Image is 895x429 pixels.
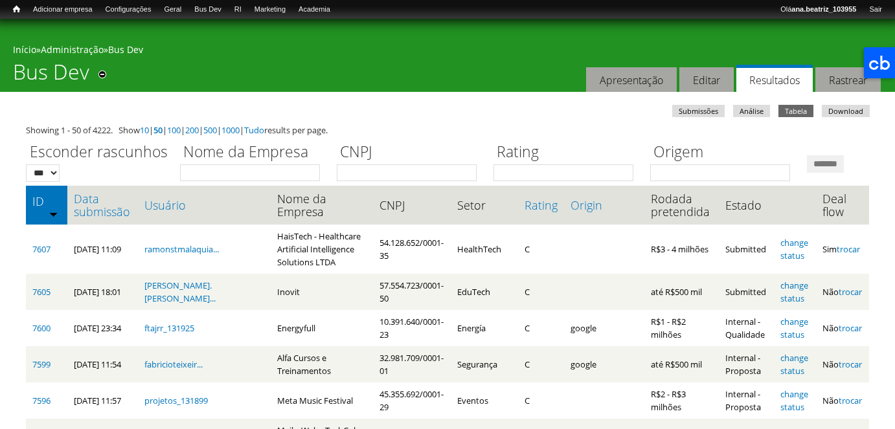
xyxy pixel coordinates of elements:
a: 1000 [221,124,240,136]
a: 200 [185,124,199,136]
td: Internal - Qualidade [719,310,775,346]
a: trocar [839,286,862,298]
a: ftajrr_131925 [144,322,194,334]
label: CNPJ [337,141,485,164]
td: 54.128.652/0001-35 [373,225,451,274]
td: 32.981.709/0001-01 [373,346,451,382]
td: Meta Music Festival [271,382,373,419]
a: Download [822,105,870,117]
td: [DATE] 11:54 [67,346,138,382]
th: Rodada pretendida [644,186,718,225]
label: Nome da Empresa [180,141,328,164]
a: [PERSON_NAME].[PERSON_NAME]... [144,280,216,304]
label: Rating [493,141,642,164]
a: Sair [863,3,889,16]
a: Tabela [778,105,813,117]
td: até R$500 mil [644,274,718,310]
h1: Bus Dev [13,60,89,92]
a: Oláana.beatriz_103955 [774,3,863,16]
a: 7600 [32,322,51,334]
a: Início [6,3,27,16]
td: C [518,225,564,274]
strong: ana.beatriz_103955 [791,5,856,13]
a: fabricioteixeir... [144,358,203,370]
td: EduTech [451,274,518,310]
td: [DATE] 11:09 [67,225,138,274]
label: Esconder rascunhos [26,141,172,164]
a: Editar [679,67,734,93]
td: Eventos [451,382,518,419]
td: 45.355.692/0001-29 [373,382,451,419]
a: trocar [839,395,862,406]
a: 10 [140,124,149,136]
a: projetos_131899 [144,395,208,406]
a: 7596 [32,395,51,406]
td: 10.391.640/0001-23 [373,310,451,346]
a: change status [780,316,808,340]
td: google [564,310,644,346]
th: Estado [719,186,775,225]
td: Não [816,382,869,419]
td: Internal - Proposta [719,346,775,382]
td: C [518,274,564,310]
a: Rating [525,199,558,212]
label: Origem [650,141,799,164]
td: [DATE] 23:34 [67,310,138,346]
a: 100 [167,124,181,136]
a: change status [780,280,808,304]
td: Não [816,346,869,382]
td: R$1 - R$2 milhões [644,310,718,346]
a: RI [228,3,248,16]
td: Energyfull [271,310,373,346]
td: C [518,310,564,346]
a: Marketing [248,3,292,16]
a: Administração [41,43,104,56]
td: R$2 - R$3 milhões [644,382,718,419]
a: Configurações [99,3,158,16]
td: R$3 - 4 milhões [644,225,718,274]
td: [DATE] 18:01 [67,274,138,310]
a: Geral [157,3,188,16]
a: Usuário [144,199,264,212]
td: Submitted [719,225,775,274]
a: Adicionar empresa [27,3,99,16]
th: Nome da Empresa [271,186,373,225]
a: Origin [571,199,638,212]
a: trocar [839,322,862,334]
div: Showing 1 - 50 of 4222. Show | | | | | | results per page. [26,124,869,137]
a: Tudo [244,124,264,136]
a: change status [780,388,808,413]
a: 7607 [32,243,51,255]
a: Bus Dev [108,43,143,56]
a: 7605 [32,286,51,298]
a: 500 [203,124,217,136]
a: Academia [292,3,337,16]
td: Alfa Cursos e Treinamentos [271,346,373,382]
a: Apresentação [586,67,677,93]
a: Análise [733,105,770,117]
td: Segurança [451,346,518,382]
a: trocar [837,243,860,255]
a: trocar [839,358,862,370]
td: até R$500 mil [644,346,718,382]
td: google [564,346,644,382]
td: Não [816,274,869,310]
td: C [518,346,564,382]
td: Sim [816,225,869,274]
div: » » [13,43,882,60]
img: ordem crescente [49,210,58,218]
td: Inovit [271,274,373,310]
a: ID [32,195,61,208]
td: HealthTech [451,225,518,274]
a: 7599 [32,358,51,370]
a: ramonstmalaquia... [144,243,219,255]
a: Submissões [672,105,725,117]
a: Data submissão [74,192,131,218]
td: Energía [451,310,518,346]
span: Início [13,5,20,14]
td: HaisTech - Healthcare Artificial Intelligence Solutions LTDA [271,225,373,274]
th: Setor [451,186,518,225]
td: Internal - Proposta [719,382,775,419]
a: change status [780,237,808,261]
a: Resultados [736,65,813,93]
